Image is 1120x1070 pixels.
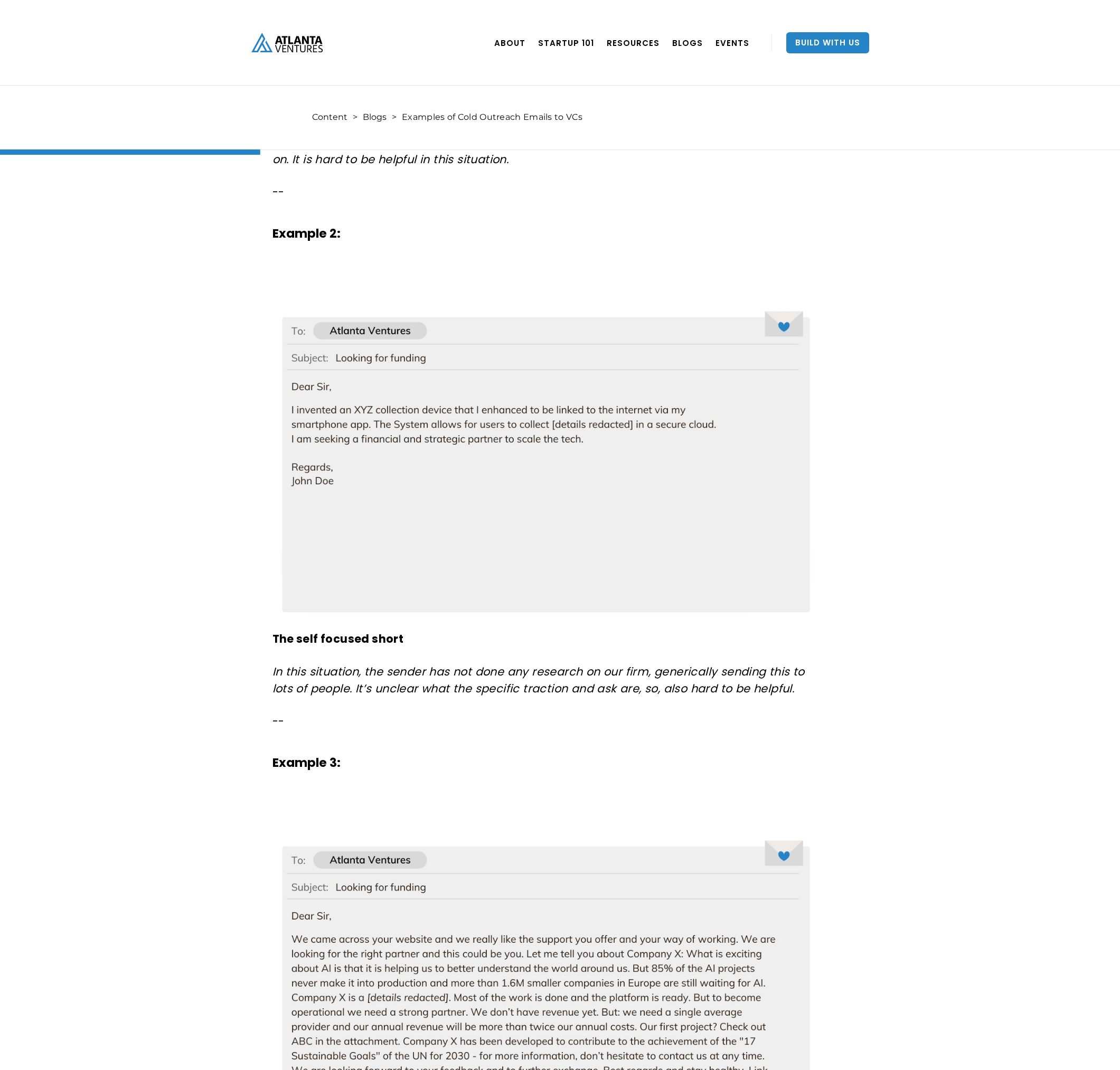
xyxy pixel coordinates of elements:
a: Startup 101 [538,28,594,58]
div: > [353,112,357,123]
strong: Example 2: [272,225,341,242]
a: Blogs [363,112,387,123]
a: BLOGS [672,28,703,58]
a: ABOUT [494,28,525,58]
div: Examples of Cold Outreach Emails to VCs [402,112,582,123]
a: Content [312,112,347,123]
a: RESOURCES [607,28,660,58]
strong: Example 3: [272,754,341,771]
p: -- [272,184,818,201]
a: EVENTS [716,28,749,58]
p: -- [272,713,818,730]
a: Build With Us [786,32,869,53]
div: > [392,112,397,123]
em: In this situation, the sender has not done any research on our firm, generically sending this to ... [272,664,805,696]
strong: The self focused short [272,631,404,646]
